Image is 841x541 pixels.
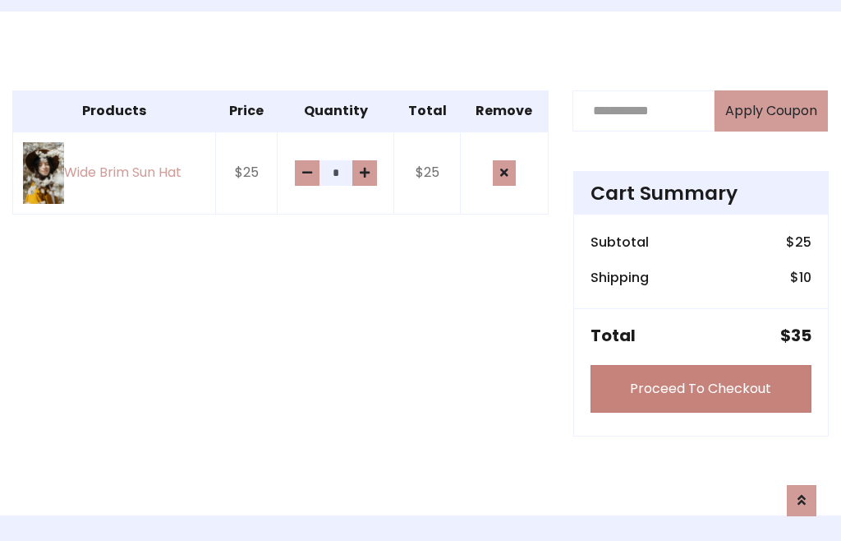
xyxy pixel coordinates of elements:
h4: Cart Summary [591,182,811,205]
button: Apply Coupon [715,90,828,132]
th: Remove [461,90,548,132]
h5: Total [591,326,636,345]
th: Quantity [278,90,393,132]
span: 35 [791,324,811,347]
h6: Shipping [591,270,649,285]
th: Total [393,90,460,132]
a: Proceed To Checkout [591,365,811,413]
th: Price [215,90,278,132]
h5: $ [780,326,811,345]
a: Wide Brim Sun Hat [23,142,205,204]
td: $25 [215,132,278,215]
span: 25 [795,233,811,252]
span: 10 [799,268,811,287]
h6: Subtotal [591,234,649,250]
th: Products [13,90,216,132]
h6: $ [790,270,811,285]
h6: $ [786,234,811,250]
td: $25 [393,132,460,215]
